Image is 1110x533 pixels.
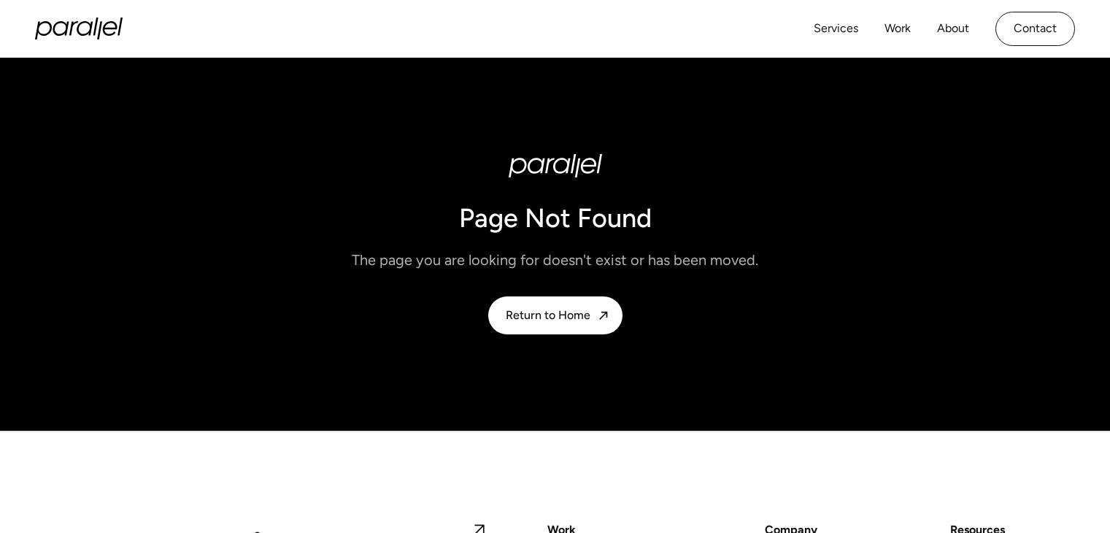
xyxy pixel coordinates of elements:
[506,308,590,322] div: Return to Home
[352,248,758,273] p: The page you are looking for doesn't exist or has been moved.
[995,12,1075,46] a: Contact
[352,201,758,236] h1: Page Not Found
[35,18,123,39] a: home
[937,18,969,39] a: About
[884,18,911,39] a: Work
[814,18,858,39] a: Services
[488,296,623,334] a: Return to Home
